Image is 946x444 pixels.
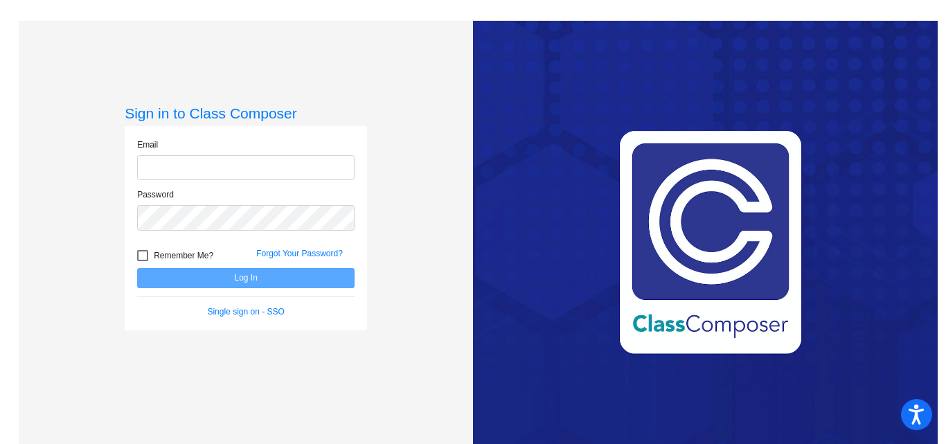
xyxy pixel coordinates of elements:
[207,307,284,317] a: Single sign on - SSO
[256,249,343,258] a: Forgot Your Password?
[125,105,367,122] h3: Sign in to Class Composer
[137,268,355,288] button: Log In
[137,139,158,151] label: Email
[154,247,213,264] span: Remember Me?
[137,188,174,201] label: Password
